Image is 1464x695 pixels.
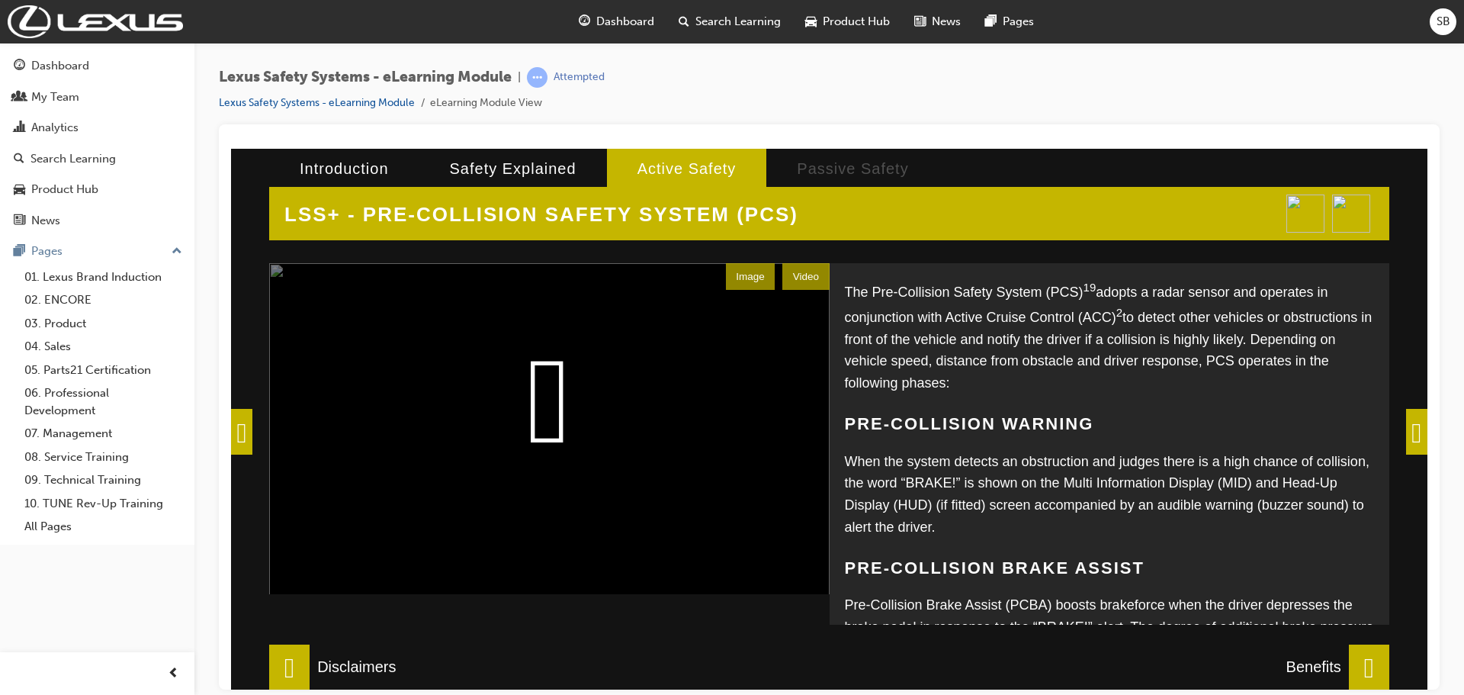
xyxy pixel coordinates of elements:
[38,38,583,94] h2: LSS+ - PRE-COLLISION SAFETY SYSTEM (PCS)
[6,83,188,111] a: My Team
[18,446,188,469] a: 08. Service Training
[31,243,63,260] div: Pages
[567,6,666,37] a: guage-iconDashboard
[1430,8,1456,35] button: SB
[805,12,817,31] span: car-icon
[6,49,188,237] button: DashboardMy TeamAnalyticsSearch LearningProduct HubNews
[14,153,24,166] span: search-icon
[14,121,25,135] span: chart-icon
[679,12,689,31] span: search-icon
[6,114,188,142] a: Analytics
[1003,13,1034,31] span: Pages
[6,207,188,235] a: News
[79,506,172,530] div: Disclaimers
[6,237,188,265] button: Pages
[18,468,188,492] a: 09. Technical Training
[18,265,188,289] a: 01. Lexus Brand Induction
[14,91,25,105] span: people-icon
[596,13,654,31] span: Dashboard
[6,52,188,80] a: Dashboard
[18,422,188,446] a: 07. Management
[8,5,183,38] img: Trak
[18,492,188,516] a: 10. TUNE Rev-Up Training
[14,60,25,73] span: guage-icon
[18,515,188,539] a: All Pages
[18,335,188,359] a: 04. Sales
[168,664,179,684] span: prev-icon
[14,183,25,197] span: car-icon
[932,13,961,31] span: News
[614,302,1144,390] p: When the system detects an obstruction and judges there is a high chance of collision, the word “...
[614,130,1144,246] p: The Pre-Collision Safety System (PCS) adopts a radar sensor and operates in conjunction with Acti...
[1048,506,1118,530] div: Benefits
[527,67,547,88] span: learningRecordVerb_ATTEMPT-icon
[666,6,793,37] a: search-iconSearch Learning
[1101,46,1139,84] img: activesafety.png
[902,6,973,37] a: news-iconNews
[31,88,79,106] div: My Team
[14,245,25,259] span: pages-icon
[18,288,188,312] a: 02. ENCORE
[1055,46,1093,84] img: convenience.png
[31,181,98,198] div: Product Hub
[885,157,891,170] sup: 2
[852,132,865,145] sup: 19
[31,119,79,137] div: Analytics
[6,145,188,173] a: Search Learning
[1437,13,1450,31] span: SB
[985,12,997,31] span: pages-icon
[695,13,781,31] span: Search Learning
[219,69,512,86] span: Lexus Safety Systems - eLearning Module
[18,359,188,382] a: 05. Parts21 Certification
[18,312,188,336] a: 03. Product
[793,6,902,37] a: car-iconProduct Hub
[30,150,116,168] div: Search Learning
[554,70,605,85] div: Attempted
[495,114,544,141] div: Image
[31,57,89,75] div: Dashboard
[219,96,415,109] a: Lexus Safety Systems - eLearning Module
[430,95,542,112] li: eLearning Module View
[614,446,1144,533] p: Pre-Collision Brake Assist (PCBA) boosts brakeforce when the driver depresses the brake pedal in ...
[518,69,521,86] span: |
[551,114,598,141] div: Video
[973,6,1046,37] a: pages-iconPages
[6,175,188,204] a: Product Hub
[31,212,60,230] div: News
[614,409,1144,431] h3: Pre-Collision Brake Assist
[914,12,926,31] span: news-icon
[14,214,25,228] span: news-icon
[18,381,188,422] a: 06. Professional Development
[579,12,590,31] span: guage-icon
[614,265,1144,287] h3: Pre-Collision Warning
[172,242,182,262] span: up-icon
[823,13,890,31] span: Product Hub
